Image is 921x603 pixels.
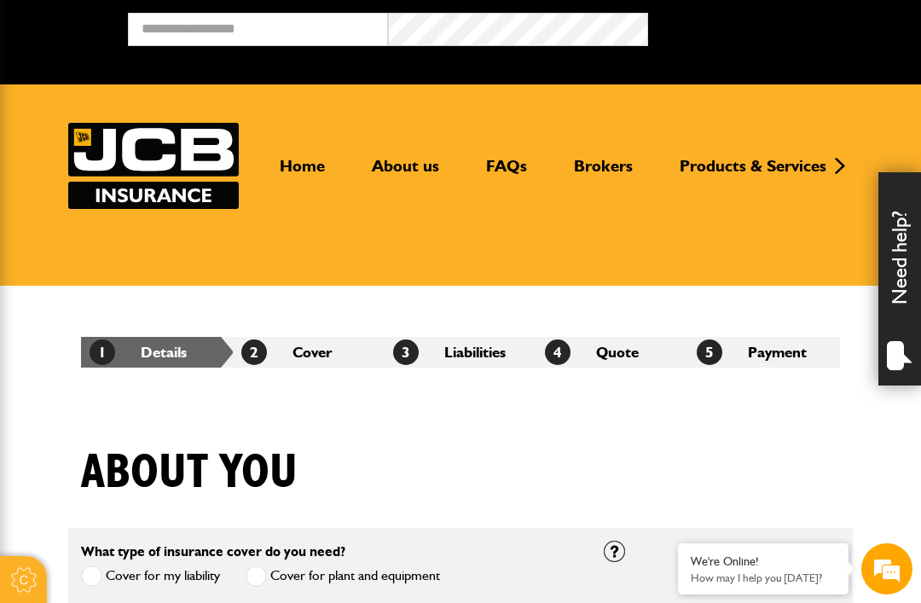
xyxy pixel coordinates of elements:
li: Quote [536,337,688,368]
a: About us [359,156,452,190]
a: Products & Services [667,156,839,190]
span: 1 [90,339,115,365]
div: Need help? [878,172,921,386]
a: Home [267,156,338,190]
li: Cover [233,337,385,368]
a: JCB Insurance Services [68,123,239,209]
a: FAQs [473,156,540,190]
span: 4 [545,339,571,365]
h1: About you [81,444,298,502]
li: Payment [688,337,840,368]
label: Cover for my liability [81,565,220,587]
p: How may I help you today? [691,571,836,584]
span: 5 [697,339,722,365]
a: Brokers [561,156,646,190]
span: 2 [241,339,267,365]
label: What type of insurance cover do you need? [81,545,345,559]
li: Details [81,337,233,368]
span: 3 [393,339,419,365]
img: JCB Insurance Services logo [68,123,239,209]
li: Liabilities [385,337,536,368]
div: We're Online! [691,554,836,569]
label: Cover for plant and equipment [246,565,440,587]
button: Broker Login [648,13,908,39]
